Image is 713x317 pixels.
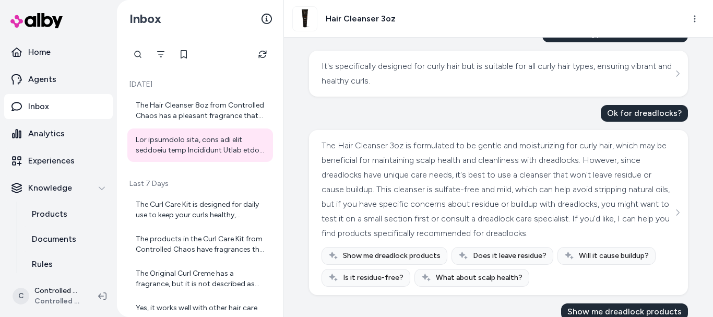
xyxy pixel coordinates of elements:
[127,94,273,127] a: The Hair Cleanser 8oz from Controlled Chaos has a pleasant fragrance that many users find amazing...
[150,44,171,65] button: Filter
[136,135,267,156] div: Lor ipsumdolo sita, cons adi elit seddoeiu temp Incididunt Utlab etdo magna al enimadmini: | Veni...
[32,208,67,220] p: Products
[4,40,113,65] a: Home
[322,138,675,241] div: The Hair Cleanser 3oz is formulated to be gentle and moisturizing for curly hair, which may be be...
[4,175,113,201] button: Knowledge
[10,13,63,28] img: alby Logo
[4,121,113,146] a: Analytics
[136,199,267,220] div: The Curl Care Kit is designed for daily use to keep your curls healthy, hydrated, and beautifully...
[127,193,273,227] a: The Curl Care Kit is designed for daily use to keep your curls healthy, hydrated, and beautifully...
[136,268,267,289] div: The Original Curl Creme has a fragrance, but it is not described as strong or overpowering. The p...
[136,100,267,121] div: The Hair Cleanser 8oz from Controlled Chaos has a pleasant fragrance that many users find amazing...
[28,100,49,113] p: Inbox
[671,206,684,219] button: See more
[28,73,56,86] p: Agents
[21,202,113,227] a: Products
[34,286,81,296] p: Controlled Chaos Shopify
[473,251,546,261] span: Does it leave residue?
[343,251,441,261] span: Show me dreadlock products
[6,279,90,313] button: CControlled Chaos ShopifyControlled Chaos
[436,273,522,283] span: What about scalp health?
[32,258,53,271] p: Rules
[127,79,273,90] p: [DATE]
[671,67,684,80] button: See more
[4,67,113,92] a: Agents
[136,234,267,255] div: The products in the Curl Care Kit from Controlled Chaos have fragrances that include natural and ...
[28,127,65,140] p: Analytics
[129,11,161,27] h2: Inbox
[28,182,72,194] p: Knowledge
[326,13,396,25] h3: Hair Cleanser 3oz
[13,288,29,304] span: C
[4,148,113,173] a: Experiences
[21,252,113,277] a: Rules
[127,228,273,261] a: The products in the Curl Care Kit from Controlled Chaos have fragrances that include natural and ...
[252,44,273,65] button: Refresh
[28,46,51,58] p: Home
[293,7,317,31] img: 51bXu_9B-XL._SL1080.jpg
[127,262,273,296] a: The Original Curl Creme has a fragrance, but it is not described as strong or overpowering. The p...
[4,94,113,119] a: Inbox
[127,179,273,189] p: Last 7 Days
[28,155,75,167] p: Experiences
[322,59,675,88] div: It's specifically designed for curly hair but is suitable for all curly hair types, ensuring vibr...
[601,105,688,122] div: Ok for dreadlocks?
[34,296,81,307] span: Controlled Chaos
[343,273,403,283] span: Is it residue-free?
[32,233,76,245] p: Documents
[579,251,649,261] span: Will it cause buildup?
[21,227,113,252] a: Documents
[127,128,273,162] a: Lor ipsumdolo sita, cons adi elit seddoeiu temp Incididunt Utlab etdo magna al enimadmini: | Veni...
